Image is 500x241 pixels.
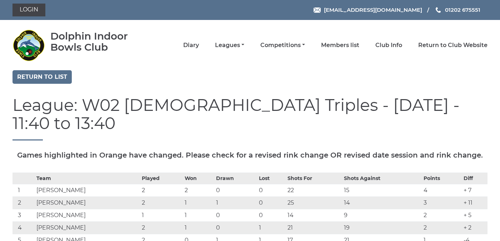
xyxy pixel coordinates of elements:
[183,197,214,209] td: 1
[435,6,480,14] a: Phone us 01202 675551
[462,222,487,234] td: + 2
[140,173,183,184] th: Played
[12,184,35,197] td: 1
[257,209,286,222] td: 0
[286,197,342,209] td: 25
[422,173,462,184] th: Points
[462,209,487,222] td: + 5
[422,197,462,209] td: 3
[422,184,462,197] td: 4
[422,209,462,222] td: 2
[215,41,244,49] a: Leagues
[12,96,487,140] h1: League: W02 [DEMOGRAPHIC_DATA] Triples - [DATE] - 11:40 to 13:40
[324,6,422,13] span: [EMAIL_ADDRESS][DOMAIN_NAME]
[286,184,342,197] td: 22
[214,184,257,197] td: 0
[445,6,480,13] span: 01202 675551
[183,184,214,197] td: 2
[140,197,183,209] td: 2
[12,151,487,159] h5: Games highlighted in Orange have changed. Please check for a revised rink change OR revised date ...
[286,209,342,222] td: 14
[314,6,422,14] a: Email [EMAIL_ADDRESS][DOMAIN_NAME]
[462,184,487,197] td: + 7
[35,209,140,222] td: [PERSON_NAME]
[342,209,422,222] td: 9
[436,7,441,13] img: Phone us
[140,222,183,234] td: 2
[183,41,199,49] a: Diary
[183,209,214,222] td: 1
[314,7,321,13] img: Email
[342,222,422,234] td: 19
[140,209,183,222] td: 1
[183,173,214,184] th: Won
[321,41,359,49] a: Members list
[257,173,286,184] th: Lost
[375,41,402,49] a: Club Info
[462,173,487,184] th: Diff
[12,4,45,16] a: Login
[342,197,422,209] td: 14
[35,197,140,209] td: [PERSON_NAME]
[35,173,140,184] th: Team
[35,222,140,234] td: [PERSON_NAME]
[35,184,140,197] td: [PERSON_NAME]
[286,222,342,234] td: 21
[342,173,422,184] th: Shots Against
[257,184,286,197] td: 0
[12,209,35,222] td: 3
[140,184,183,197] td: 2
[462,197,487,209] td: + 11
[214,197,257,209] td: 1
[260,41,305,49] a: Competitions
[183,222,214,234] td: 1
[214,173,257,184] th: Drawn
[257,197,286,209] td: 0
[50,31,149,53] div: Dolphin Indoor Bowls Club
[422,222,462,234] td: 2
[12,197,35,209] td: 2
[12,29,45,61] img: Dolphin Indoor Bowls Club
[12,70,72,84] a: Return to list
[342,184,422,197] td: 15
[12,222,35,234] td: 4
[418,41,487,49] a: Return to Club Website
[257,222,286,234] td: 1
[286,173,342,184] th: Shots For
[214,222,257,234] td: 0
[214,209,257,222] td: 0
